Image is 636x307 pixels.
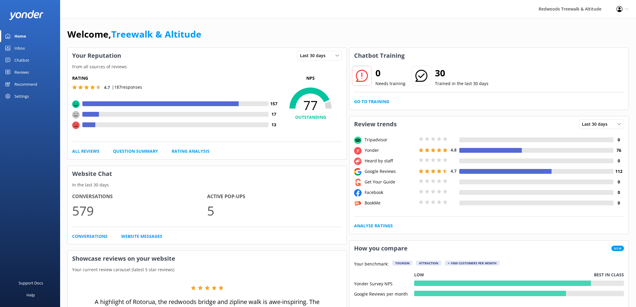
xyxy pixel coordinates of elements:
p: Needs training [375,80,405,87]
div: Get Your Guide [363,179,417,185]
div: Support Docs [19,277,43,289]
h3: Review trends [350,116,401,132]
h3: Showcase reviews on your website [68,251,347,266]
h4: 0 [613,158,624,164]
p: NPS [279,75,342,81]
h4: 76 [613,147,624,154]
div: Recommend [14,78,37,90]
h4: Conversations [72,193,207,201]
a: Question Summary [113,148,158,155]
h4: OUTSTANDING [279,114,342,121]
span: 4.8 [451,147,457,153]
p: Your benchmark: [354,261,389,268]
span: 77 [279,98,342,113]
h2: 0 [375,66,405,80]
div: Google Reviews [363,168,417,175]
h4: 157 [268,100,279,107]
div: Google Reviews per month [354,291,414,296]
h3: Website Chat [68,166,347,182]
h4: 17 [268,111,279,118]
h1: Welcome, [67,27,201,41]
span: New [611,246,624,251]
div: Home [14,30,26,42]
a: Analyse Ratings [354,223,393,229]
h4: 0 [613,179,624,185]
p: Low [414,272,424,278]
span: 4.7 [451,168,457,174]
div: Attraction [416,261,441,266]
img: yonder-white-logo.png [9,10,44,20]
div: Facebook [363,189,417,196]
a: Rating Analysis [172,148,209,155]
span: 4.7 [104,84,110,90]
p: Your current review carousel (latest 5 star reviews) [68,266,347,273]
div: BookMe [363,200,417,206]
h4: 0 [613,189,624,196]
p: | 187 responses [112,84,142,91]
div: > 1000 customers per month [445,261,500,266]
h4: 0 [613,200,624,206]
h4: 13 [268,121,279,128]
div: Help [26,289,35,301]
h4: 112 [613,168,624,175]
p: Trained in the last 30 days [435,80,488,87]
h4: Active Pop-ups [207,193,342,201]
p: 5 [207,201,342,221]
div: Tripadvisor [363,137,417,143]
h2: 30 [435,66,488,80]
p: Best in class [594,272,624,278]
a: Conversations [72,233,108,240]
a: Go to Training [354,98,389,105]
div: Reviews [14,66,29,78]
p: From all sources of reviews [68,63,347,70]
div: Tourism [392,261,412,266]
span: Last 30 days [300,52,329,59]
div: Chatbot [14,54,29,66]
p: In the last 30 days [68,182,347,188]
h5: Rating [72,75,279,81]
a: All Reviews [72,148,99,155]
h3: How you compare [350,241,412,256]
p: 579 [72,201,207,221]
h3: Your Reputation [68,48,126,63]
h4: 0 [613,137,624,143]
div: Settings [14,90,29,102]
div: Inbox [14,42,25,54]
div: Yonder [363,147,417,154]
h3: Chatbot Training [350,48,409,63]
a: Website Messages [121,233,162,240]
span: Last 30 days [582,121,611,127]
a: Treewalk & Altitude [111,28,201,40]
div: Heard by staff [363,158,417,164]
div: Yonder Survey NPS [354,281,414,286]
